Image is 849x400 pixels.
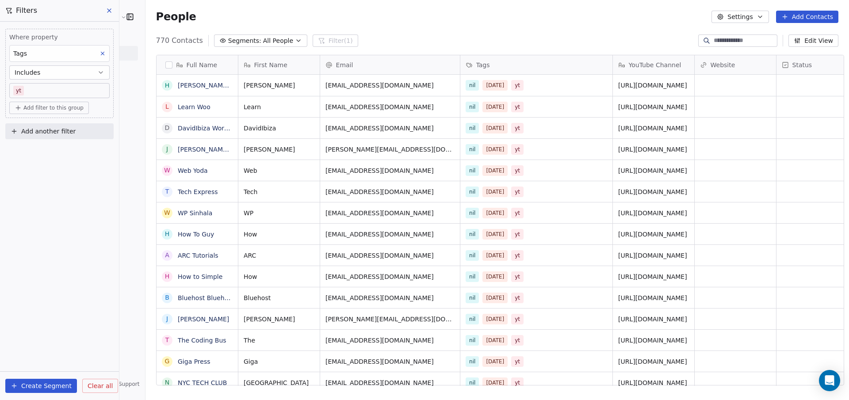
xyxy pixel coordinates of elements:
[511,80,524,91] span: yt
[482,144,508,155] span: [DATE]
[466,144,479,155] span: nil
[482,187,508,197] span: [DATE]
[511,123,524,133] span: yt
[466,293,479,303] span: nil
[618,124,689,133] span: [URL][DOMAIN_NAME]
[476,61,490,69] span: Tags
[325,357,455,366] span: [EMAIL_ADDRESS][DOMAIN_NAME]
[178,103,210,110] a: Learn Woo
[482,271,508,282] span: [DATE]
[178,167,208,174] a: Web Yoda
[187,61,218,69] span: Full Name
[466,250,479,261] span: nil
[164,208,170,217] div: W
[244,230,314,239] span: How
[466,314,479,324] span: nil
[244,336,314,345] span: The
[482,123,508,133] span: [DATE]
[788,34,838,47] button: Edit View
[244,378,314,387] span: [GEOGRAPHIC_DATA]
[244,81,314,90] span: [PERSON_NAME]
[166,314,168,324] div: J
[157,75,238,386] div: grid
[466,377,479,388] span: nil
[244,251,314,260] span: ARC
[178,125,245,132] a: DavidIbiza WordPress
[90,381,139,388] a: Help & Support
[482,208,508,218] span: [DATE]
[511,208,524,218] span: yt
[165,335,169,345] div: T
[466,165,479,176] span: nil
[511,271,524,282] span: yt
[511,229,524,240] span: yt
[178,379,227,386] a: NYC TECH CLUB
[466,123,479,133] span: nil
[244,209,314,217] span: WP
[244,315,314,324] span: [PERSON_NAME]
[325,230,455,239] span: [EMAIL_ADDRESS][DOMAIN_NAME]
[178,316,229,323] a: [PERSON_NAME]
[325,378,455,387] span: [EMAIL_ADDRESS][DOMAIN_NAME]
[618,315,689,324] span: [URL][DOMAIN_NAME]
[792,61,812,69] span: Status
[325,81,455,90] span: [EMAIL_ADDRESS][DOMAIN_NAME]
[244,166,314,175] span: Web
[466,102,479,112] span: nil
[238,55,320,74] div: First Name
[178,252,218,259] a: ARC Tutorials
[178,294,234,301] a: Bluehost Bluehost
[618,187,689,196] span: [URL][DOMAIN_NAME]
[325,145,455,154] span: [PERSON_NAME][EMAIL_ADDRESS][DOMAIN_NAME]
[178,358,210,365] a: Giga Press
[460,55,612,74] div: Tags
[99,381,139,388] span: Help & Support
[178,82,247,89] a: [PERSON_NAME] Chua
[313,34,358,47] button: Filter(1)
[511,335,524,346] span: yt
[711,61,735,69] span: Website
[325,272,455,281] span: [EMAIL_ADDRESS][DOMAIN_NAME]
[629,61,681,69] span: YouTube Channel
[165,187,169,196] div: T
[244,187,314,196] span: Tech
[254,61,287,69] span: First Name
[325,209,455,217] span: [EMAIL_ADDRESS][DOMAIN_NAME]
[613,55,694,74] div: YouTube Channel
[618,209,689,217] span: [URL][DOMAIN_NAME]
[618,336,689,345] span: [URL][DOMAIN_NAME]
[244,293,314,302] span: Bluehost
[156,35,203,46] span: 770 Contacts
[164,272,169,281] div: H
[164,81,169,90] div: H
[244,103,314,111] span: Learn
[166,145,168,154] div: J
[178,337,226,344] a: The Coding Bus
[511,293,524,303] span: yt
[466,187,479,197] span: nil
[511,314,524,324] span: yt
[482,335,508,346] span: [DATE]
[482,293,508,303] span: [DATE]
[482,314,508,324] span: [DATE]
[466,229,479,240] span: nil
[618,378,689,387] span: [URL][DOMAIN_NAME]
[482,165,508,176] span: [DATE]
[164,229,169,239] div: H
[618,81,689,90] span: [URL][DOMAIN_NAME]
[164,123,169,133] div: D
[618,145,689,154] span: [URL][DOMAIN_NAME]
[618,272,689,281] span: [URL][DOMAIN_NAME]
[482,356,508,367] span: [DATE]
[618,357,689,366] span: [URL][DOMAIN_NAME]
[482,377,508,388] span: [DATE]
[618,103,689,111] span: [URL][DOMAIN_NAME]
[263,36,293,46] span: All People
[711,11,769,23] button: Settings
[164,357,169,366] div: G
[511,377,524,388] span: yt
[482,102,508,112] span: [DATE]
[244,145,314,154] span: [PERSON_NAME]
[325,124,455,133] span: [EMAIL_ADDRESS][DOMAIN_NAME]
[511,187,524,197] span: yt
